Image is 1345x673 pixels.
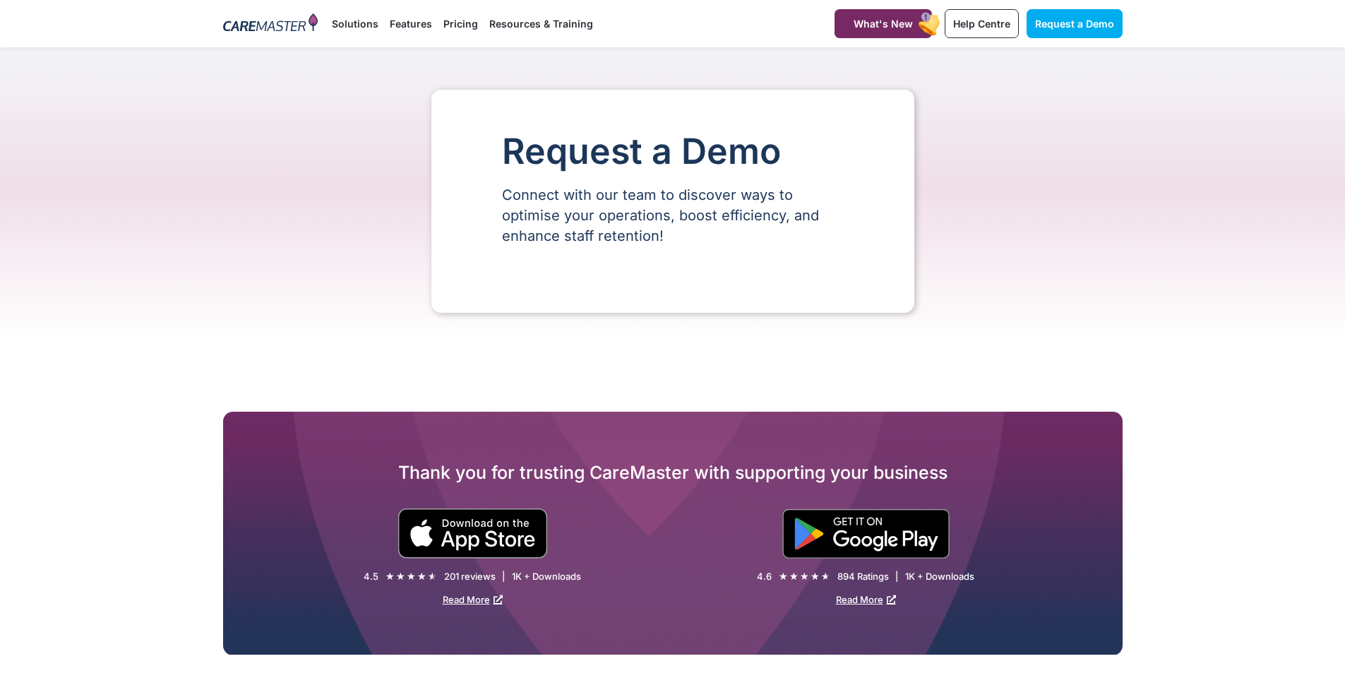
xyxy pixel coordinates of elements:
[428,569,437,584] i: ★
[821,569,830,584] i: ★
[953,18,1010,30] span: Help Centre
[835,9,932,38] a: What's New
[782,509,950,559] img: "Get is on" Black Google play button.
[945,9,1019,38] a: Help Centre
[385,569,437,584] div: 4.5/5
[223,461,1123,484] h2: Thank you for trusting CareMaster with supporting your business
[836,594,896,605] a: Read More
[811,569,820,584] i: ★
[502,185,844,246] p: Connect with our team to discover ways to optimise your operations, boost efficiency, and enhance...
[396,569,405,584] i: ★
[837,571,974,583] div: 894 Ratings | 1K + Downloads
[397,508,548,559] img: small black download on the apple app store button.
[443,594,503,605] a: Read More
[789,569,799,584] i: ★
[364,571,378,583] div: 4.5
[757,571,772,583] div: 4.6
[779,569,788,584] i: ★
[779,569,830,584] div: 4.6/5
[854,18,913,30] span: What's New
[223,13,318,35] img: CareMaster Logo
[385,569,395,584] i: ★
[444,571,581,583] div: 201 reviews | 1K + Downloads
[502,132,844,171] h1: Request a Demo
[1027,9,1123,38] a: Request a Demo
[407,569,416,584] i: ★
[1035,18,1114,30] span: Request a Demo
[800,569,809,584] i: ★
[417,569,426,584] i: ★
